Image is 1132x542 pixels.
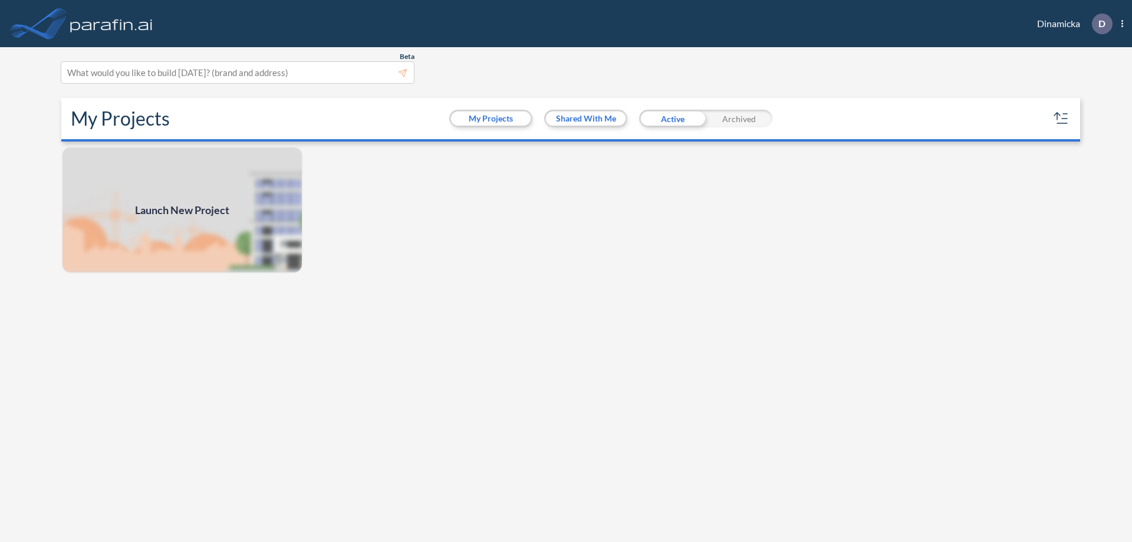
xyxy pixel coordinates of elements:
[61,146,303,274] a: Launch New Project
[706,110,772,127] div: Archived
[61,146,303,274] img: add
[639,110,706,127] div: Active
[546,111,626,126] button: Shared With Me
[135,202,229,218] span: Launch New Project
[451,111,531,126] button: My Projects
[1019,14,1123,34] div: Dinamicka
[400,52,414,61] span: Beta
[68,12,155,35] img: logo
[1052,109,1071,128] button: sort
[1098,18,1105,29] p: D
[71,107,170,130] h2: My Projects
